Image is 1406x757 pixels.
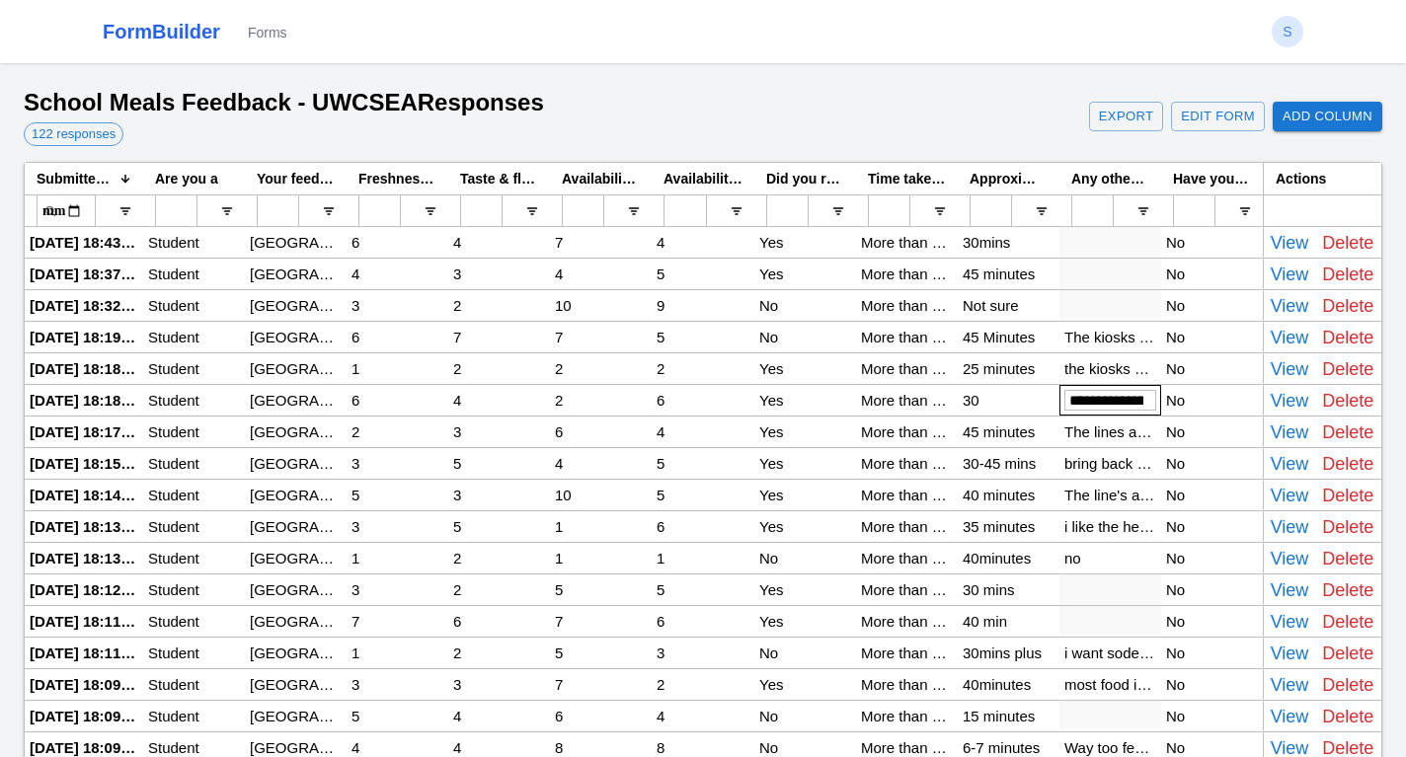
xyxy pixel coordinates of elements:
button: Open Filter Menu [1239,205,1251,217]
div: 15 minutes [958,701,1059,731]
button: Delete Response [1317,669,1378,701]
div: Yes [754,448,856,479]
span: Availability of food options eg. nut-free, gluten-free, vegetarian, vegan (1 being least, 10 bein... [664,171,742,187]
div: 1 [652,543,754,573]
div: 5 [652,480,754,510]
div: [DATE] 18:09:49 [25,701,143,731]
div: 5 [448,448,550,479]
div: [GEOGRAPHIC_DATA] [245,669,347,700]
div: No [1161,448,1263,479]
div: More than 10 min [856,574,958,605]
div: No [1161,322,1263,352]
div: 10 [550,480,652,510]
div: most food is sold out and lunch time is almost over if i even manage to get food [1059,669,1161,700]
div: 3 [448,416,550,447]
div: [DATE] 18:15:40 [25,448,143,479]
button: Delete Response [1317,385,1378,416]
div: Student [143,480,245,510]
div: Student [143,322,245,352]
span: Time taken to get the order at the kiosk? [868,171,946,187]
div: 2 [448,290,550,321]
div: The line's are way too long and the system is inefficient. Most people can't get food till half a... [1059,480,1161,510]
button: View Details [1266,259,1314,290]
div: 7 [550,669,652,700]
div: 5 [550,574,652,605]
div: Not sure [958,290,1059,321]
div: [GEOGRAPHIC_DATA] [245,638,347,668]
button: Delete Response [1317,638,1378,669]
button: Delete Response [1317,701,1378,732]
div: Student [143,638,245,668]
div: 2 [347,416,448,447]
div: [GEOGRAPHIC_DATA] [245,416,347,447]
button: View Details [1266,511,1314,543]
div: 6 [347,227,448,258]
input: Availability of food options eg. nut-free, gluten-free, vegetarian, vegan (1 being least, 10 bein... [664,194,707,227]
div: 45 minutes [958,416,1059,447]
input: Your feedback is related to which campus: Filter Input [257,194,299,227]
div: 3 [448,480,550,510]
button: Add Column [1273,102,1382,132]
input: Any other feedback or experiences you would like to share. Filter Input [1071,194,1114,227]
button: Export [1089,102,1163,132]
div: 30mins [958,227,1059,258]
div: 3 [448,669,550,700]
div: Student [143,543,245,573]
div: 25 minutes [958,353,1059,384]
div: No [754,290,856,321]
span: Are you a [155,171,218,187]
button: View Details [1266,606,1314,638]
div: [GEOGRAPHIC_DATA] [245,480,347,510]
div: 3 [347,574,448,605]
div: 3 [448,259,550,289]
div: No [1161,416,1263,447]
div: [GEOGRAPHIC_DATA] [245,322,347,352]
div: 2 [652,669,754,700]
div: 3 [652,638,754,668]
button: View Details [1266,638,1314,669]
input: Taste & flavour (1 being worst, 10 being best about the school canteen food) Filter Input [460,194,503,227]
div: [GEOGRAPHIC_DATA] [245,353,347,384]
div: More than 10 min [856,669,958,700]
div: No [1161,511,1263,542]
div: 7 [347,606,448,637]
div: 7 [550,227,652,258]
a: FormBuilder [103,18,220,45]
button: Open Filter Menu [323,205,335,217]
div: 6 [347,385,448,416]
button: Delete Response [1317,574,1378,606]
div: 5 [652,322,754,352]
div: [GEOGRAPHIC_DATA] [245,606,347,637]
div: 2 [550,385,652,416]
button: Delete Response [1317,416,1378,448]
div: [DATE] 18:43:35 [25,227,143,258]
div: 7 [550,606,652,637]
div: 5 [652,574,754,605]
div: Yes [754,574,856,605]
button: Delete Response [1317,480,1378,511]
div: 2 [448,543,550,573]
input: Freshness of Food (1 being worst, 10 being best about the school canteen food) Filter Input [358,194,401,227]
div: More than 10 min [856,543,958,573]
div: Student [143,259,245,289]
div: No [1161,701,1263,731]
button: Open Filter Menu [221,205,233,217]
div: 5 [448,511,550,542]
div: 6 [652,511,754,542]
div: No [1161,290,1263,321]
div: 3 [347,511,448,542]
div: 4 [652,701,754,731]
div: 4 [347,259,448,289]
div: More than 10 min [856,511,958,542]
div: Student [143,701,245,731]
div: 2 [550,353,652,384]
input: Input Editor [1064,390,1156,411]
div: 30mins plus [958,638,1059,668]
div: [GEOGRAPHIC_DATA] [245,448,347,479]
div: More than 10 min [856,290,958,321]
span: Approximately how much time did it take to get your food? [970,171,1048,187]
div: 1 [550,511,652,542]
div: 5 [347,480,448,510]
div: More than 10 min [856,606,958,637]
div: More than 10 min [856,322,958,352]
